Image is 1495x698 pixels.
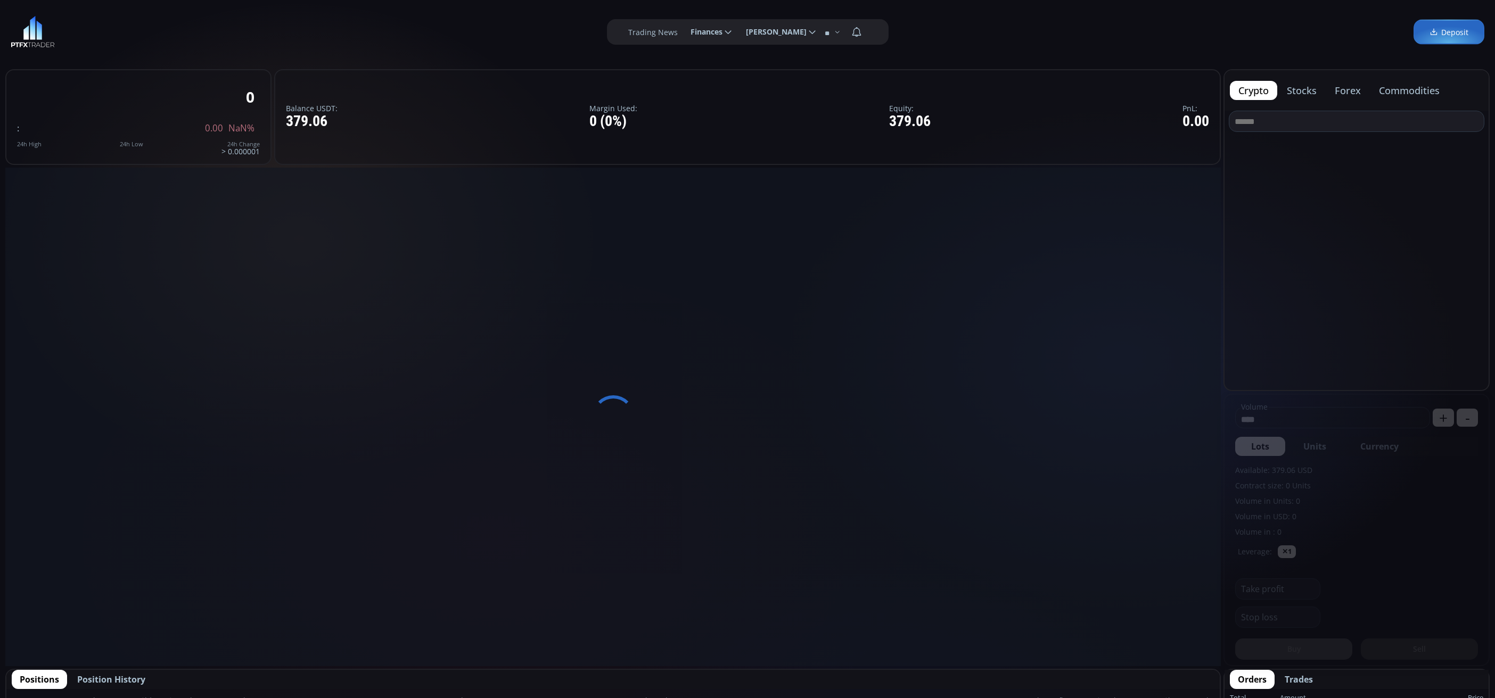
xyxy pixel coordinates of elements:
[1238,673,1267,686] span: Orders
[221,141,260,147] div: 24h Change
[889,113,931,130] div: 379.06
[246,89,254,105] div: 0
[11,16,55,48] img: LOGO
[1370,81,1448,100] button: commodities
[1182,113,1209,130] div: 0.00
[889,104,931,112] label: Equity:
[1230,81,1277,100] button: crypto
[77,673,145,686] span: Position History
[221,141,260,155] div: > 0.000001
[286,104,338,112] label: Balance USDT:
[12,670,67,689] button: Positions
[20,673,59,686] span: Positions
[286,113,338,130] div: 379.06
[1414,20,1484,45] a: Deposit
[69,670,153,689] button: Position History
[205,123,223,133] span: 0.00
[1278,81,1325,100] button: stocks
[628,27,678,38] label: Trading News
[683,21,722,43] span: Finances
[1285,673,1313,686] span: Trades
[1277,670,1321,689] button: Trades
[738,21,807,43] span: [PERSON_NAME]
[1182,104,1209,112] label: PnL:
[1230,670,1275,689] button: Orders
[1326,81,1369,100] button: forex
[589,113,637,130] div: 0 (0%)
[17,122,19,134] span: :
[17,141,42,147] div: 24h High
[589,104,637,112] label: Margin Used:
[1430,27,1468,38] span: Deposit
[228,123,254,133] span: NaN%
[120,141,143,147] div: 24h Low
